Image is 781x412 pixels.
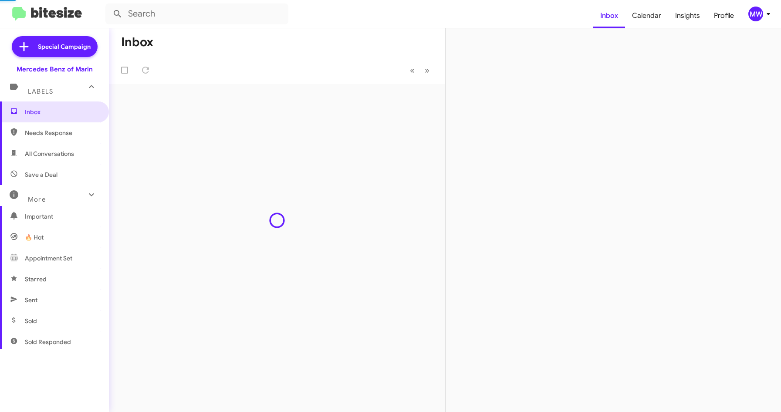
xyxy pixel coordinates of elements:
[625,3,668,28] a: Calendar
[28,88,53,95] span: Labels
[25,233,44,242] span: 🔥 Hot
[25,275,47,284] span: Starred
[741,7,771,21] button: MW
[668,3,707,28] a: Insights
[25,149,74,158] span: All Conversations
[748,7,763,21] div: MW
[707,3,741,28] a: Profile
[25,212,99,221] span: Important
[38,42,91,51] span: Special Campaign
[593,3,625,28] a: Inbox
[25,254,72,263] span: Appointment Set
[410,65,415,76] span: «
[25,170,57,179] span: Save a Deal
[28,196,46,203] span: More
[25,128,99,137] span: Needs Response
[419,61,435,79] button: Next
[121,35,153,49] h1: Inbox
[405,61,435,79] nav: Page navigation example
[12,36,98,57] a: Special Campaign
[25,296,37,304] span: Sent
[25,317,37,325] span: Sold
[25,338,71,346] span: Sold Responded
[25,108,99,116] span: Inbox
[105,3,288,24] input: Search
[17,65,93,74] div: Mercedes Benz of Marin
[425,65,429,76] span: »
[405,61,420,79] button: Previous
